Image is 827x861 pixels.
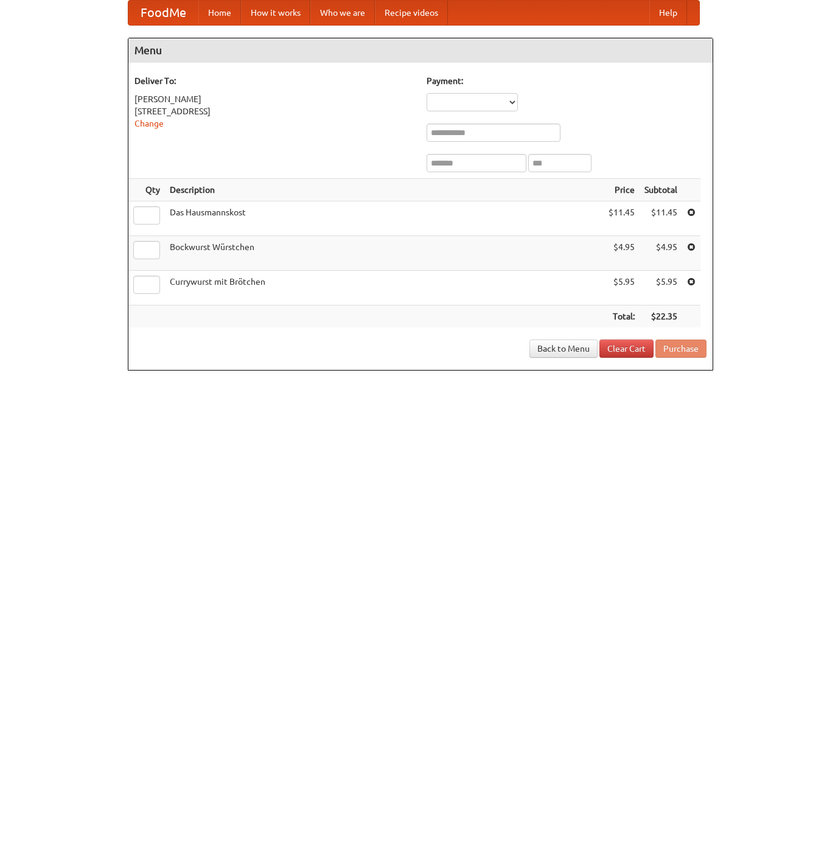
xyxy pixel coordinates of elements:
[134,119,164,128] a: Change
[134,93,414,105] div: [PERSON_NAME]
[599,340,654,358] a: Clear Cart
[604,179,640,201] th: Price
[604,271,640,305] td: $5.95
[604,236,640,271] td: $4.95
[165,271,604,305] td: Currywurst mit Brötchen
[640,305,682,328] th: $22.35
[427,75,707,87] h5: Payment:
[128,38,713,63] h4: Menu
[640,201,682,236] td: $11.45
[134,105,414,117] div: [STREET_ADDRESS]
[198,1,241,25] a: Home
[604,201,640,236] td: $11.45
[649,1,687,25] a: Help
[241,1,310,25] a: How it works
[134,75,414,87] h5: Deliver To:
[640,236,682,271] td: $4.95
[128,1,198,25] a: FoodMe
[165,201,604,236] td: Das Hausmannskost
[375,1,448,25] a: Recipe videos
[165,236,604,271] td: Bockwurst Würstchen
[529,340,598,358] a: Back to Menu
[310,1,375,25] a: Who we are
[604,305,640,328] th: Total:
[640,179,682,201] th: Subtotal
[165,179,604,201] th: Description
[655,340,707,358] button: Purchase
[640,271,682,305] td: $5.95
[128,179,165,201] th: Qty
